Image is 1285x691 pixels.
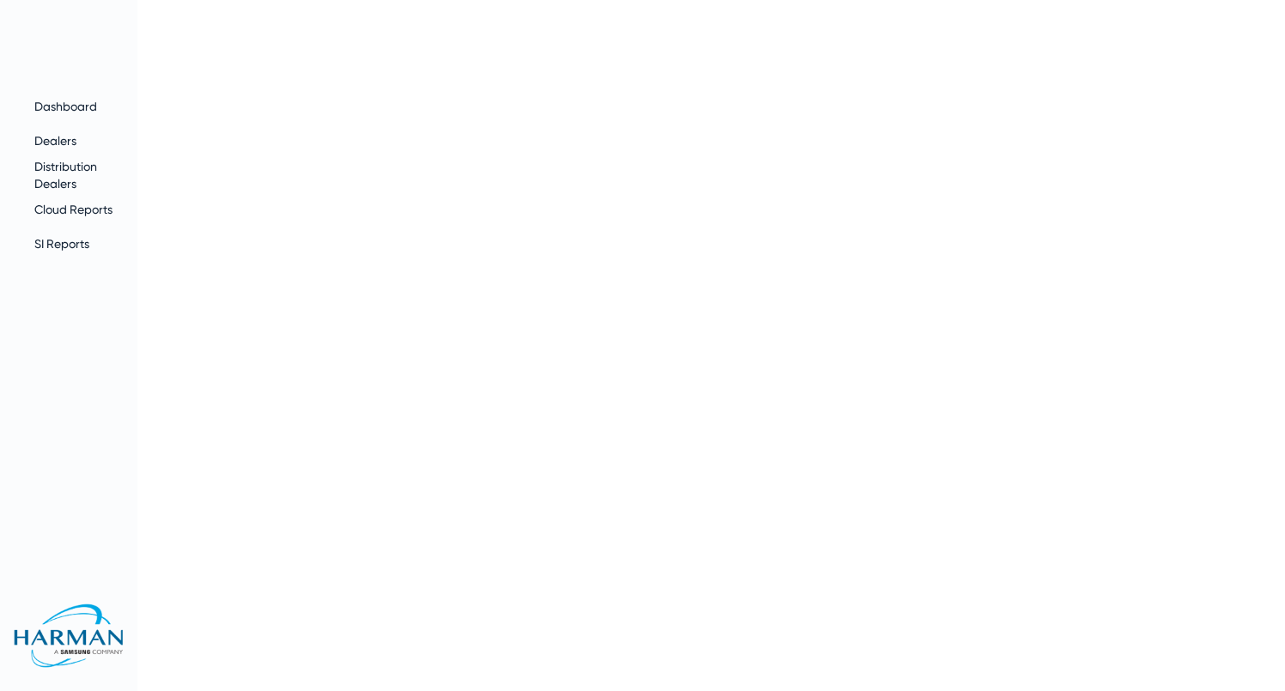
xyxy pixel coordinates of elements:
[34,100,97,113] span: Dashboard
[34,203,113,216] span: Cloud Reports
[14,603,124,668] img: Harman%20Professional.png
[34,160,97,191] span: Distribution Dealers
[34,237,89,251] span: SI Reports
[34,134,76,148] span: Dealers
